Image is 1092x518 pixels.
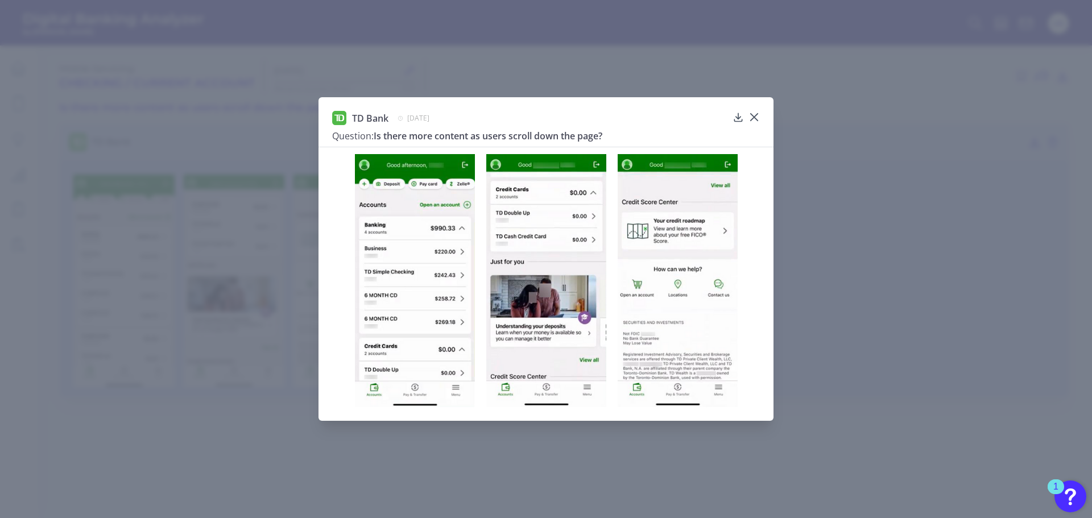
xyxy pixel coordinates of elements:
div: 1 [1053,487,1058,502]
span: Question: [332,130,374,142]
span: [DATE] [407,113,429,123]
h3: Is there more content as users scroll down the page? [332,130,728,142]
span: TD Bank [352,112,388,125]
button: Open Resource Center, 1 new notification [1054,480,1086,512]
